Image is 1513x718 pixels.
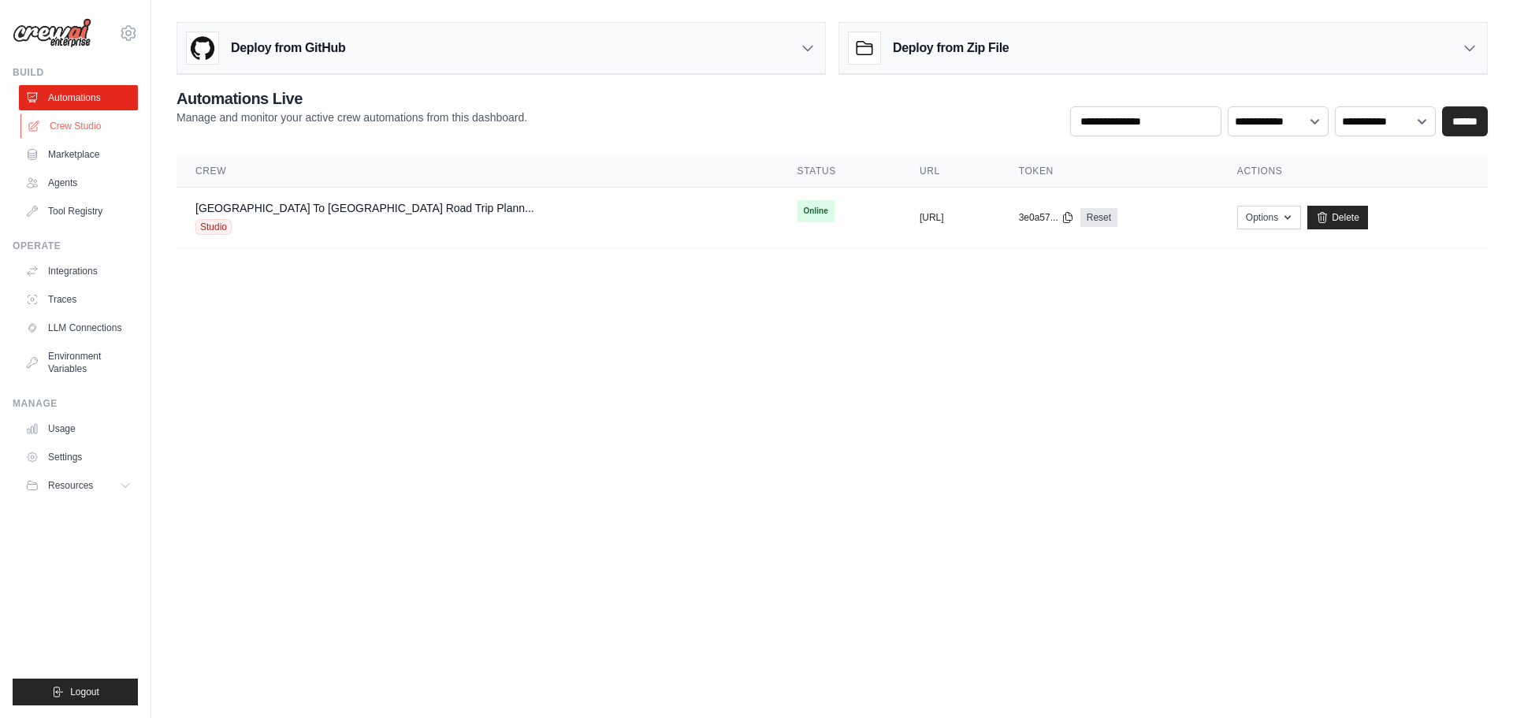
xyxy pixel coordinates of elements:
span: Logout [70,686,99,698]
div: Manage [13,397,138,410]
a: Tool Registry [19,199,138,224]
button: Options [1237,206,1301,229]
button: Resources [19,473,138,498]
a: Usage [19,416,138,441]
span: Studio [195,219,232,235]
div: Build [13,66,138,79]
span: Online [797,200,835,222]
a: LLM Connections [19,315,138,340]
th: Crew [177,155,779,188]
a: Reset [1080,208,1117,227]
a: Agents [19,170,138,195]
a: Settings [19,445,138,470]
span: Resources [48,479,93,492]
th: Actions [1218,155,1488,188]
a: Automations [19,85,138,110]
a: Marketplace [19,142,138,167]
a: Environment Variables [19,344,138,381]
h3: Deploy from Zip File [893,39,1009,58]
a: Traces [19,287,138,312]
button: 3e0a57... [1019,211,1074,224]
button: Logout [13,679,138,705]
h3: Deploy from GitHub [231,39,345,58]
a: Crew Studio [20,113,139,139]
a: Delete [1307,206,1368,229]
a: Integrations [19,259,138,284]
th: Token [1000,155,1218,188]
p: Manage and monitor your active crew automations from this dashboard. [177,110,527,125]
th: Status [779,155,901,188]
div: Operate [13,240,138,252]
a: [GEOGRAPHIC_DATA] To [GEOGRAPHIC_DATA] Road Trip Plann... [195,202,534,214]
img: GitHub Logo [187,32,218,64]
th: URL [901,155,1000,188]
h2: Automations Live [177,87,527,110]
img: Logo [13,18,91,48]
